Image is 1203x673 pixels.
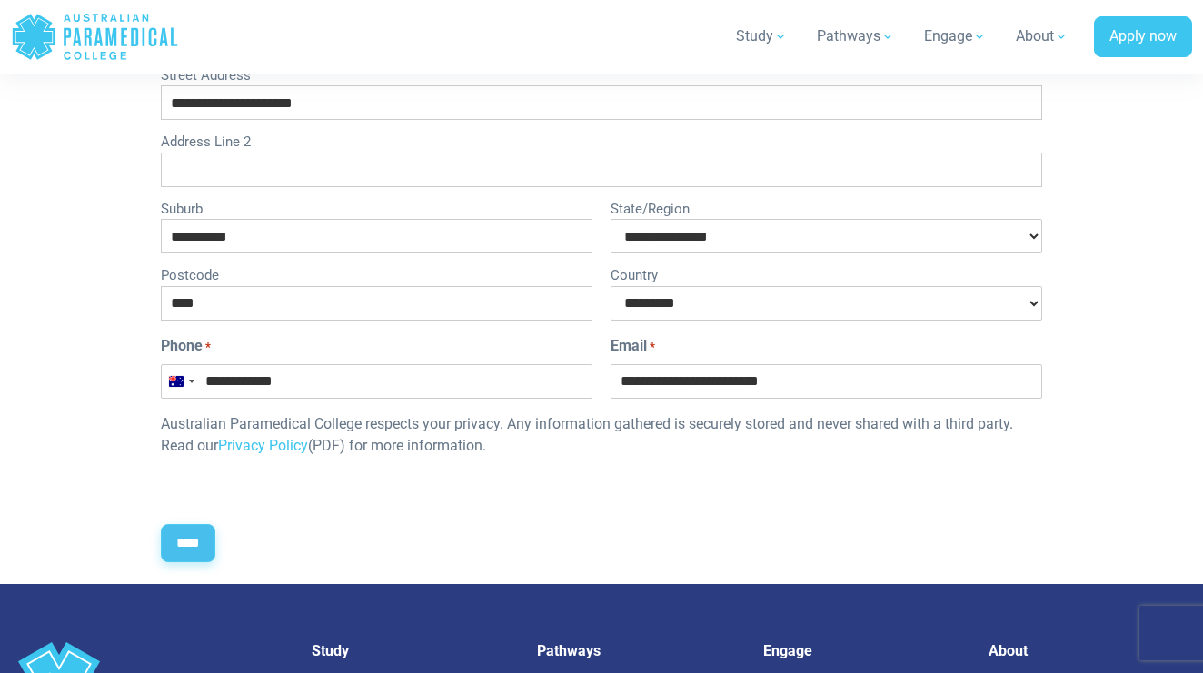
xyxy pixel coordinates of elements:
a: Australian Paramedical College [11,7,179,66]
a: Apply now [1094,16,1192,58]
a: Pathways [806,11,906,62]
a: About [1005,11,1079,62]
a: Study [725,11,799,62]
a: Privacy Policy [218,437,308,454]
label: Postcode [161,261,592,286]
label: Phone [161,335,211,357]
h5: About [989,642,1192,659]
h5: Engage [763,642,967,659]
a: Engage [913,11,998,62]
h5: Pathways [537,642,741,659]
label: Country [611,261,1042,286]
label: Email [611,335,655,357]
h5: Study [312,642,515,659]
label: Suburb [161,194,592,220]
label: State/Region [611,194,1042,220]
button: Selected country [162,365,200,398]
label: Address Line 2 [161,127,1042,153]
p: Australian Paramedical College respects your privacy. Any information gathered is securely stored... [161,413,1042,457]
